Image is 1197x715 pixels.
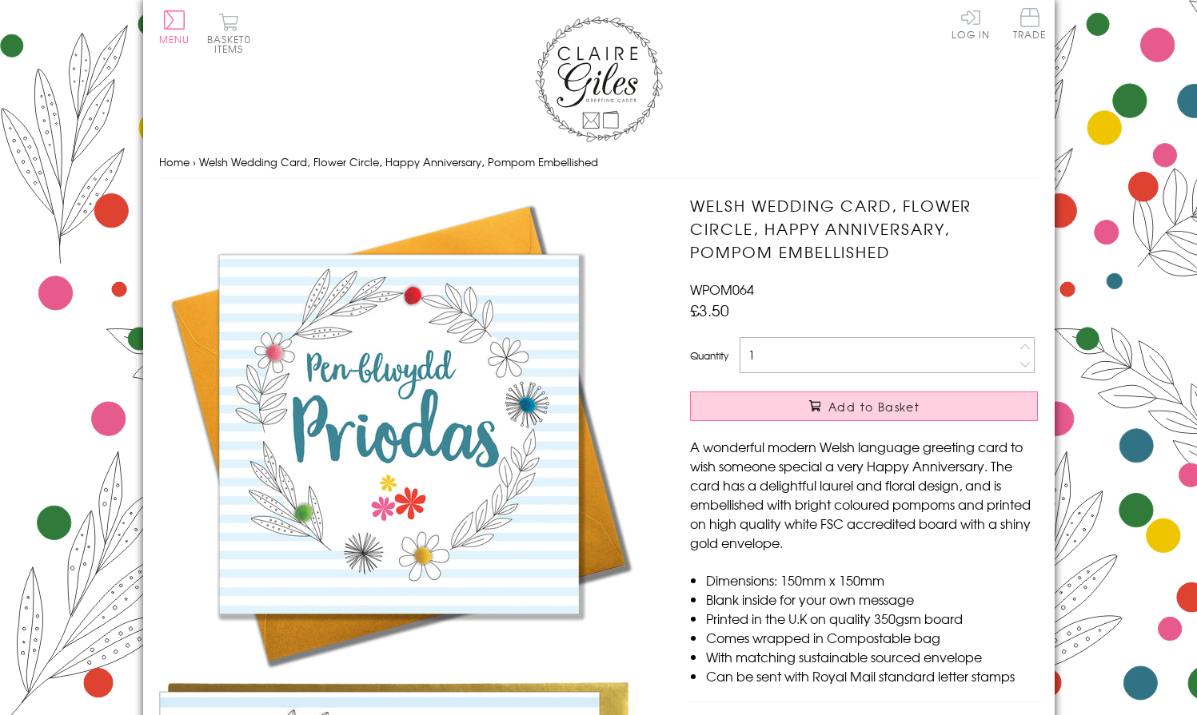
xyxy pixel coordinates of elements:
[207,13,251,54] button: Basket0 items
[1013,8,1047,42] a: Trade
[690,299,729,321] span: £3.50
[690,437,1038,552] p: A wonderful modern Welsh language greeting card to wish someone special a very Happy Anniversary....
[690,280,754,299] span: WPOM064
[159,194,639,673] img: Welsh Wedding Card, Flower Circle, Happy Anniversary, Pompom Embellished
[1013,8,1047,39] span: Trade
[690,348,728,363] label: Quantity
[193,154,196,169] span: ›
[159,10,190,44] button: Menu
[952,8,990,39] a: Log In
[159,154,190,169] a: Home
[199,154,598,169] span: Welsh Wedding Card, Flower Circle, Happy Anniversary, Pompom Embellished
[706,590,1038,609] li: Blank inside for your own message
[828,399,920,415] span: Add to Basket
[706,609,1038,628] li: Printed in the U.K on quality 350gsm board
[690,391,1038,421] button: Add to Basket
[159,32,190,46] span: Menu
[690,194,1038,263] h1: Welsh Wedding Card, Flower Circle, Happy Anniversary, Pompom Embellished
[159,146,1039,179] nav: breadcrumbs
[535,16,663,142] img: Claire Giles Greetings Cards
[706,647,1038,666] li: With matching sustainable sourced envelope
[214,32,251,56] span: 0 items
[706,666,1038,685] li: Can be sent with Royal Mail standard letter stamps
[706,628,1038,647] li: Comes wrapped in Compostable bag
[706,570,1038,590] li: Dimensions: 150mm x 150mm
